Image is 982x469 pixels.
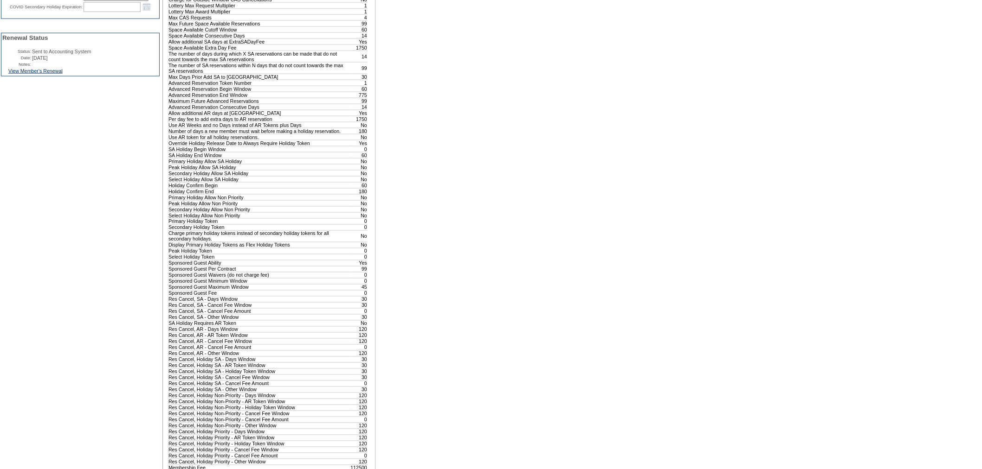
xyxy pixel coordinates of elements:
td: 120 [350,435,368,441]
td: No [350,170,368,176]
td: 0 [350,146,368,152]
td: Allow additional SA days at ExtraSADayFee [168,38,350,44]
td: Res Cancel, AR - Other Window [168,350,350,356]
label: COVID Secondary Holiday Expiration: [10,5,83,9]
td: Res Cancel, SA - Cancel Fee Window [168,302,350,308]
td: Primary Holiday Allow SA Holiday [168,158,350,164]
td: Status: [2,49,31,54]
td: Date: [2,55,31,61]
td: 775 [350,92,368,98]
td: 180 [350,128,368,134]
td: Res Cancel, Holiday Priority - Cancel Fee Window [168,447,350,453]
td: The number of SA reservations within N days that do not count towards the max SA reservations [168,62,350,74]
td: Notes: [2,62,31,67]
td: 99 [350,62,368,74]
td: 14 [350,51,368,62]
td: 120 [350,411,368,417]
td: Space Available Cutoff Window [168,26,350,32]
td: Res Cancel, Holiday Non-Priority - AR Token Window [168,399,350,405]
td: Secondary Holiday Allow SA Holiday [168,170,350,176]
td: No [350,206,368,212]
td: 120 [350,441,368,447]
td: Res Cancel, Holiday Non-Priority - Cancel Fee Window [168,411,350,417]
td: 0 [350,254,368,260]
td: No [350,230,368,242]
td: 1750 [350,116,368,122]
td: Res Cancel, AR - Cancel Fee Window [168,338,350,344]
td: 30 [350,314,368,320]
td: Res Cancel, Holiday Non-Priority - Other Window [168,423,350,429]
td: No [350,320,368,326]
td: 1 [350,2,368,8]
td: Res Cancel, Holiday SA - Other Window [168,387,350,393]
td: Yes [350,110,368,116]
td: Res Cancel, SA - Cancel Fee Amount [168,308,350,314]
td: 30 [350,356,368,362]
td: No [350,164,368,170]
td: Override Holiday Release Date to Always Require Holiday Token [168,140,350,146]
td: No [350,242,368,248]
td: Res Cancel, Holiday Non-Priority - Cancel Fee Amount [168,417,350,423]
a: View Member's Renewal [8,68,63,74]
td: 120 [350,447,368,453]
td: 4 [350,14,368,20]
td: SA Holiday End Window [168,152,350,158]
td: Res Cancel, Holiday Non-Priority - Days Window [168,393,350,399]
td: Res Cancel, Holiday Priority - Holiday Token Window [168,441,350,447]
td: No [350,212,368,218]
td: Allow additional AR days at [GEOGRAPHIC_DATA] [168,110,350,116]
td: Max Future Space Available Reservations [168,20,350,26]
td: Res Cancel, SA - Days Window [168,296,350,302]
td: 0 [350,308,368,314]
td: 120 [350,393,368,399]
td: 30 [350,74,368,80]
td: SA Holiday Begin Window [168,146,350,152]
td: Use AR token for all holiday reservations. [168,134,350,140]
td: No [350,134,368,140]
td: Yes [350,140,368,146]
td: Yes [350,260,368,266]
td: 30 [350,387,368,393]
td: 30 [350,302,368,308]
td: Holiday Confirm Begin [168,182,350,188]
td: 120 [350,405,368,411]
td: Space Available Extra Day Fee [168,44,350,51]
span: Renewal Status [2,34,48,41]
td: Res Cancel, SA - Other Window [168,314,350,320]
td: Res Cancel, Holiday Priority - AR Token Window [168,435,350,441]
td: 0 [350,380,368,387]
td: 45 [350,284,368,290]
td: 0 [350,417,368,423]
td: 120 [350,350,368,356]
span: [DATE] [32,55,48,61]
td: Res Cancel, Holiday SA - AR Token Window [168,362,350,368]
td: No [350,158,368,164]
td: 30 [350,368,368,374]
td: 60 [350,152,368,158]
td: 0 [350,248,368,254]
td: 99 [350,20,368,26]
td: Peak Holiday Allow Non Priority [168,200,350,206]
td: Advanced Reservation End Window [168,92,350,98]
td: Res Cancel, Holiday SA - Cancel Fee Window [168,374,350,380]
a: Open the calendar popup. [142,2,152,12]
td: Per day fee to add extra days to AR reservation [168,116,350,122]
td: 30 [350,296,368,302]
td: 120 [350,332,368,338]
td: 99 [350,98,368,104]
td: Res Cancel, Holiday Priority - Days Window [168,429,350,435]
td: Display Primary Holiday Tokens as Flex Holiday Tokens [168,242,350,248]
td: Sponsored Guest Per Contract [168,266,350,272]
td: Space Available Consecutive Days [168,32,350,38]
td: Res Cancel, AR - Cancel Fee Amount [168,344,350,350]
td: Max CAS Requests [168,14,350,20]
td: 0 [350,453,368,459]
td: Number of days a new member must wait before making a holiday reservation. [168,128,350,134]
td: 120 [350,423,368,429]
td: Secondary Holiday Allow Non Priority [168,206,350,212]
td: No [350,176,368,182]
td: 60 [350,182,368,188]
td: Res Cancel, Holiday SA - Days Window [168,356,350,362]
td: Max Days Prior Add SA to [GEOGRAPHIC_DATA] [168,74,350,80]
td: Sponsored Guest Ability [168,260,350,266]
